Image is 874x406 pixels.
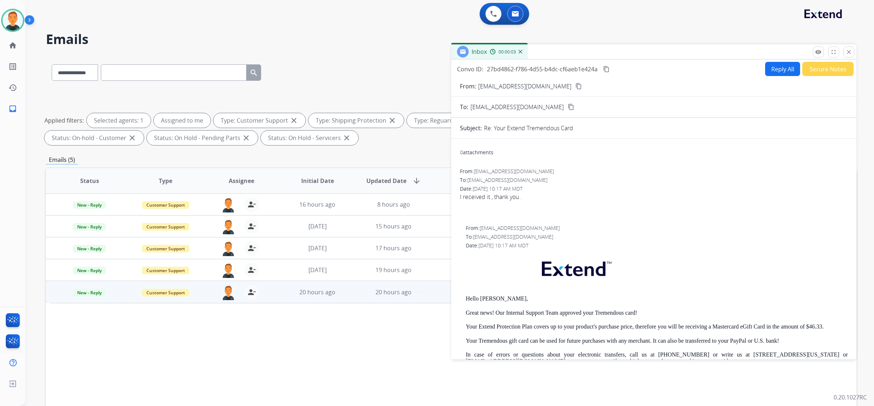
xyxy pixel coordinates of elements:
[460,103,468,111] p: To:
[830,49,837,55] mat-icon: fullscreen
[128,134,137,142] mat-icon: close
[457,65,483,73] p: Convo ID:
[412,176,421,185] mat-icon: arrow_downward
[142,223,189,231] span: Customer Support
[308,244,327,252] span: [DATE]
[474,168,554,175] span: [EMAIL_ADDRESS][DOMAIN_NAME]
[388,116,397,125] mat-icon: close
[466,242,848,249] div: Date:
[815,49,822,55] mat-icon: remove_red_eye
[46,155,78,164] p: Emails (5)
[142,267,189,274] span: Customer Support
[221,285,236,300] img: agent-avatar
[247,266,256,274] mat-icon: person_remove
[460,185,848,192] div: Date:
[308,222,327,230] span: [DATE]
[308,266,327,274] span: [DATE]
[375,222,412,230] span: 15 hours ago
[375,266,412,274] span: 19 hours ago
[8,41,17,50] mat-icon: home
[375,244,412,252] span: 17 hours ago
[247,200,256,209] mat-icon: person_remove
[221,263,236,278] img: agent-avatar
[247,288,256,296] mat-icon: person_remove
[765,62,800,76] button: Reply All
[460,168,848,175] div: From:
[466,323,848,330] p: Your Extend Protection Plan covers up to your product's purchase price, therefore you will be rec...
[377,200,410,208] span: 8 hours ago
[8,62,17,71] mat-icon: list_alt
[299,200,335,208] span: 16 hours ago
[472,48,487,56] span: Inbox
[366,176,406,185] span: Updated Date
[834,393,867,402] p: 0.20.1027RC
[479,242,528,249] span: [DATE] 10:17 AM MDT
[242,134,251,142] mat-icon: close
[568,104,574,110] mat-icon: content_copy
[221,241,236,256] img: agent-avatar
[471,103,564,111] span: [EMAIL_ADDRESS][DOMAIN_NAME]
[466,295,848,302] p: Hello [PERSON_NAME],
[375,288,412,296] span: 20 hours ago
[73,223,106,231] span: New - Reply
[221,219,236,234] img: agent-avatar
[73,245,106,252] span: New - Reply
[460,192,848,219] span: I received it , thank you .
[802,62,854,76] button: Secure Notes
[159,176,172,185] span: Type
[221,197,236,212] img: agent-avatar
[473,233,553,240] span: [EMAIL_ADDRESS][DOMAIN_NAME]
[846,49,852,55] mat-icon: close
[466,233,848,240] div: To:
[466,351,848,365] p: In case of errors or questions about your electronic transfers, call us at [PHONE_NUMBER] or writ...
[44,131,144,145] div: Status: On-hold - Customer
[301,176,334,185] span: Initial Date
[87,113,151,128] div: Selected agents: 1
[73,267,106,274] span: New - Reply
[247,244,256,252] mat-icon: person_remove
[460,124,482,132] p: Subject:
[466,224,848,232] div: From:
[460,149,463,156] span: 0
[603,66,610,72] mat-icon: content_copy
[154,113,210,128] div: Assigned to me
[213,113,306,128] div: Type: Customer Support
[499,49,516,55] span: 00:00:03
[142,289,189,296] span: Customer Support
[467,176,547,183] span: [EMAIL_ADDRESS][DOMAIN_NAME]
[407,113,479,128] div: Type: Reguard CS
[46,32,857,47] h2: Emails
[308,113,404,128] div: Type: Shipping Protection
[147,131,258,145] div: Status: On Hold - Pending Parts
[460,82,476,91] p: From:
[484,124,573,132] p: Re: Your Extend Tremendous Card
[466,310,848,316] p: Great news! Our Internal Support Team approved your Tremendous card!
[575,83,582,89] mat-icon: content_copy
[142,245,189,252] span: Customer Support
[342,134,351,142] mat-icon: close
[261,131,358,145] div: Status: On Hold - Servicers
[44,116,84,125] p: Applied filters:
[533,253,619,282] img: extend.png
[8,83,17,92] mat-icon: history
[480,224,560,231] span: [EMAIL_ADDRESS][DOMAIN_NAME]
[290,116,298,125] mat-icon: close
[142,201,189,209] span: Customer Support
[80,176,99,185] span: Status
[460,149,493,156] div: attachments
[229,176,254,185] span: Assignee
[3,10,23,31] img: avatar
[478,82,571,91] p: [EMAIL_ADDRESS][DOMAIN_NAME]
[8,104,17,113] mat-icon: inbox
[473,185,523,192] span: [DATE] 10:17 AM MDT
[73,289,106,296] span: New - Reply
[247,222,256,231] mat-icon: person_remove
[249,68,258,77] mat-icon: search
[73,201,106,209] span: New - Reply
[460,176,848,184] div: To:
[299,288,335,296] span: 20 hours ago
[466,338,848,344] p: Your Tremendous gift card can be used for future purchases with any merchant. It can also be tran...
[487,65,598,73] span: 27bd4862-f786-4d55-b4dc-cf6aeb1e424a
